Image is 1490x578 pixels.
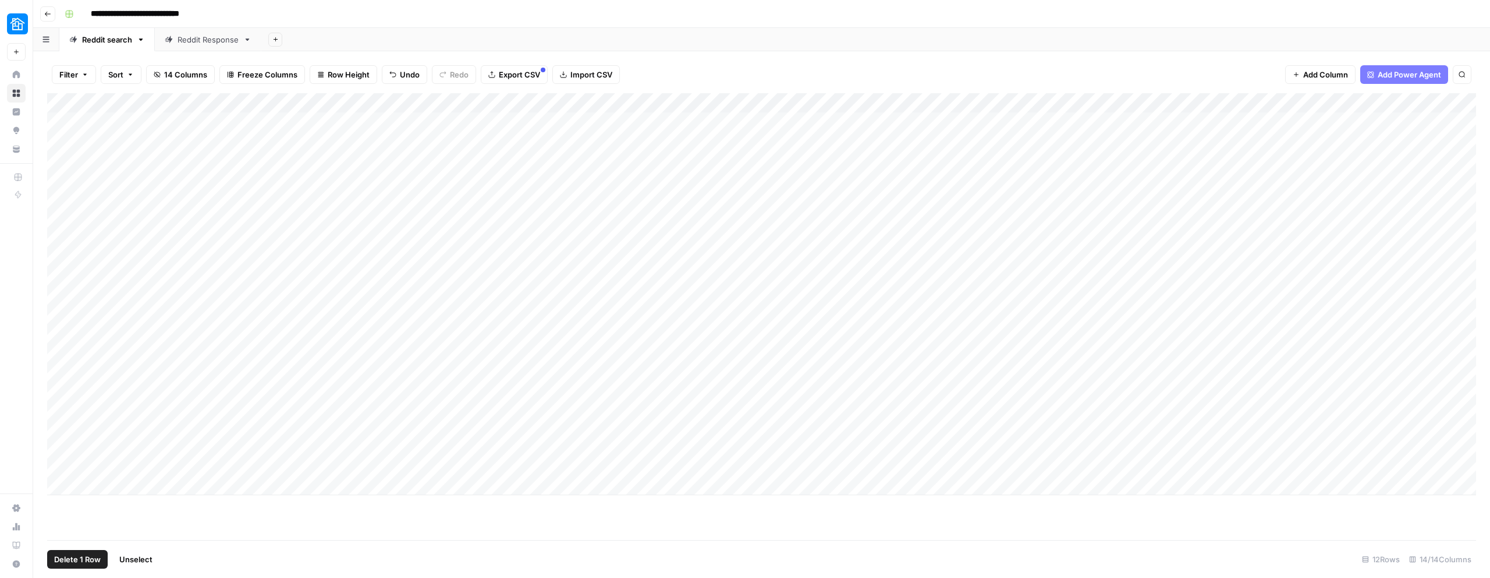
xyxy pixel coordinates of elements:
[7,140,26,158] a: Your Data
[499,69,540,80] span: Export CSV
[219,65,305,84] button: Freeze Columns
[108,69,123,80] span: Sort
[47,550,108,569] button: Delete 1 Row
[119,554,152,565] span: Unselect
[82,34,132,45] div: Reddit search
[310,65,377,84] button: Row Height
[432,65,476,84] button: Redo
[7,536,26,555] a: Learning Hub
[400,69,420,80] span: Undo
[146,65,215,84] button: 14 Columns
[164,69,207,80] span: 14 Columns
[7,103,26,121] a: Insights
[59,28,155,51] a: Reddit search
[1357,550,1404,569] div: 12 Rows
[7,499,26,517] a: Settings
[7,13,28,34] img: Neighbor Logo
[481,65,548,84] button: Export CSV
[1285,65,1356,84] button: Add Column
[7,517,26,536] a: Usage
[1404,550,1476,569] div: 14/14 Columns
[178,34,239,45] div: Reddit Response
[382,65,427,84] button: Undo
[552,65,620,84] button: Import CSV
[7,121,26,140] a: Opportunities
[112,550,159,569] button: Unselect
[7,9,26,38] button: Workspace: Neighbor
[237,69,297,80] span: Freeze Columns
[1303,69,1348,80] span: Add Column
[450,69,469,80] span: Redo
[1378,69,1441,80] span: Add Power Agent
[1360,65,1448,84] button: Add Power Agent
[52,65,96,84] button: Filter
[54,554,101,565] span: Delete 1 Row
[328,69,370,80] span: Row Height
[101,65,141,84] button: Sort
[7,84,26,103] a: Browse
[155,28,261,51] a: Reddit Response
[7,555,26,573] button: Help + Support
[59,69,78,80] span: Filter
[570,69,612,80] span: Import CSV
[7,65,26,84] a: Home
